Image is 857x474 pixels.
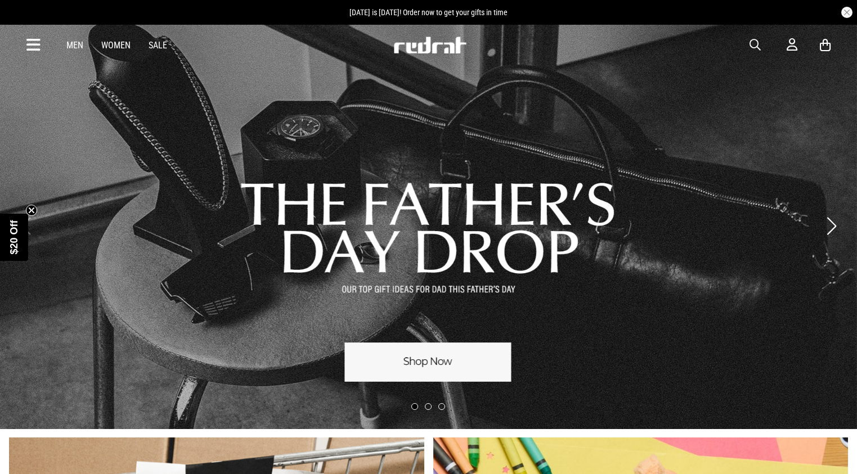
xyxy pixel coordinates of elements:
span: $20 Off [8,220,20,254]
button: Next slide [824,214,839,238]
img: Redrat logo [393,37,467,53]
a: Women [101,40,131,51]
a: Men [66,40,83,51]
span: [DATE] is [DATE]! Order now to get your gifts in time [349,8,508,17]
button: Close teaser [26,205,37,216]
a: Sale [149,40,167,51]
